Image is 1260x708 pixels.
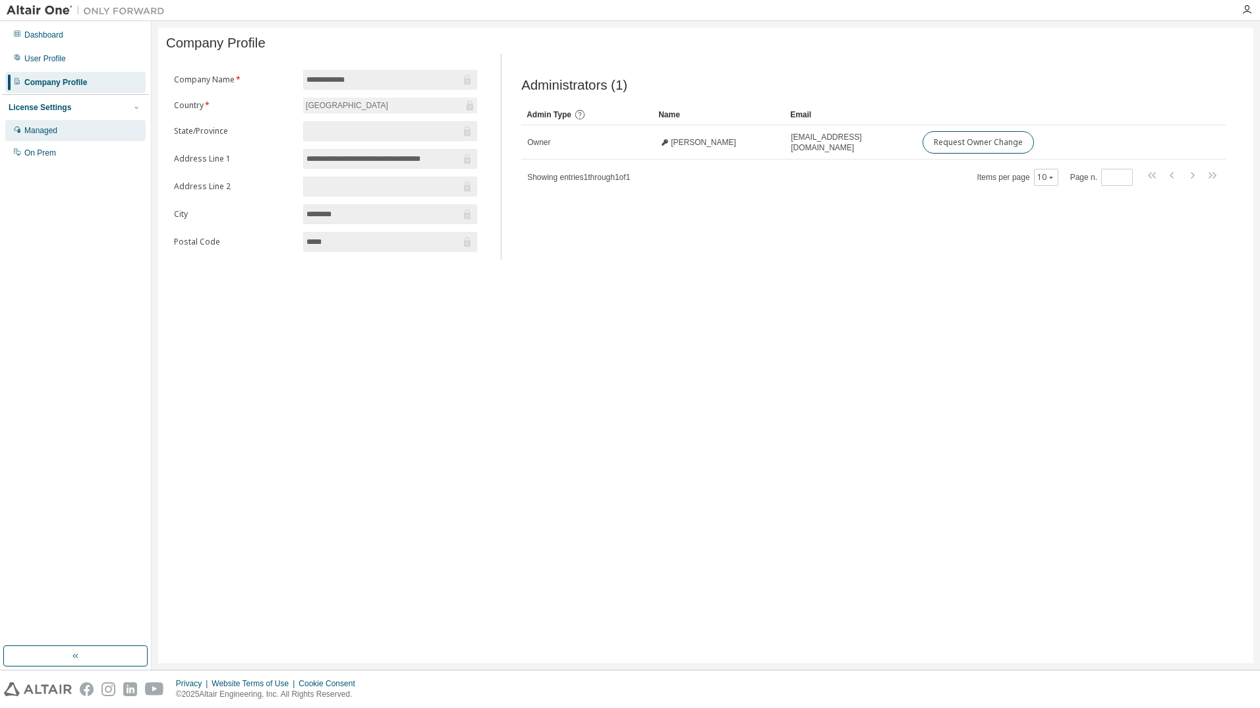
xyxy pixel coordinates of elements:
[791,132,911,153] span: [EMAIL_ADDRESS][DOMAIN_NAME]
[304,98,390,113] div: [GEOGRAPHIC_DATA]
[24,53,66,64] div: User Profile
[1070,169,1133,186] span: Page n.
[24,148,56,158] div: On Prem
[658,104,780,125] div: Name
[174,154,295,164] label: Address Line 1
[176,678,212,689] div: Privacy
[174,126,295,136] label: State/Province
[923,131,1034,154] button: Request Owner Change
[80,682,94,696] img: facebook.svg
[527,173,630,182] span: Showing entries 1 through 1 of 1
[24,30,63,40] div: Dashboard
[299,678,362,689] div: Cookie Consent
[212,678,299,689] div: Website Terms of Use
[7,4,171,17] img: Altair One
[1037,172,1055,183] button: 10
[174,237,295,247] label: Postal Code
[4,682,72,696] img: altair_logo.svg
[176,689,363,700] p: © 2025 Altair Engineering, Inc. All Rights Reserved.
[527,110,571,119] span: Admin Type
[174,74,295,85] label: Company Name
[174,100,295,111] label: Country
[166,36,266,51] span: Company Profile
[123,682,137,696] img: linkedin.svg
[145,682,164,696] img: youtube.svg
[174,209,295,220] label: City
[303,98,477,113] div: [GEOGRAPHIC_DATA]
[790,104,911,125] div: Email
[24,125,57,136] div: Managed
[521,78,627,93] span: Administrators (1)
[174,181,295,192] label: Address Line 2
[101,682,115,696] img: instagram.svg
[977,169,1058,186] span: Items per page
[9,102,71,113] div: License Settings
[527,137,550,148] span: Owner
[671,137,736,148] span: [PERSON_NAME]
[24,77,87,88] div: Company Profile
